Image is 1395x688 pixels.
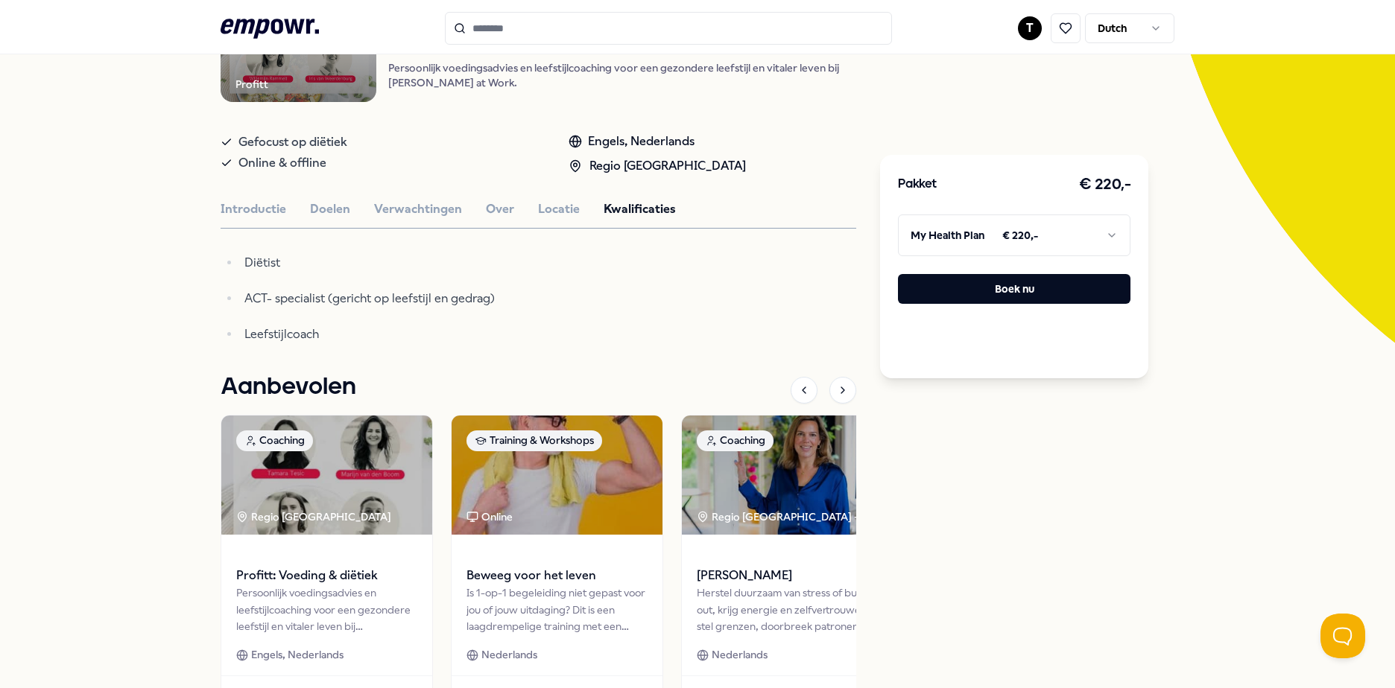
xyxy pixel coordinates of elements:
[236,566,417,585] span: Profitt: Voeding & diëtiek
[236,430,313,451] div: Coaching
[1079,173,1131,197] h3: € 220,-
[244,252,705,273] p: Diëtist
[244,324,705,345] p: Leefstijlcoach
[682,415,893,535] img: package image
[221,415,432,535] img: package image
[697,566,878,585] span: [PERSON_NAME]
[236,585,417,634] div: Persoonlijk voedingsadvies en leefstijlcoaching voor een gezondere leefstijl en vitaler leven bij...
[466,430,602,451] div: Training & Workshops
[445,12,892,45] input: Search for products, categories or subcategories
[466,566,648,585] span: Beweeg voor het leven
[481,646,537,663] span: Nederlands
[235,76,268,92] div: Profitt
[238,132,347,153] span: Gefocust op diëtiek
[466,585,648,634] div: Is 1-op-1 begeleiding niet gepast voor jou of jouw uitdaging? Dit is een laagdrempelige training ...
[697,509,867,525] div: Regio [GEOGRAPHIC_DATA] + 1
[569,156,746,176] div: Regio [GEOGRAPHIC_DATA]
[374,200,462,219] button: Verwachtingen
[898,274,1130,304] button: Boek nu
[221,200,286,219] button: Introductie
[538,200,580,219] button: Locatie
[466,509,513,525] div: Online
[221,369,356,406] h1: Aanbevolen
[238,153,326,173] span: Online & offline
[251,646,344,663] span: Engels, Nederlands
[697,585,878,634] div: Herstel duurzaam van stress of burn-out, krijg energie en zelfvertrouwen, stel grenzen, doorbreek...
[1320,614,1365,658] iframe: Help Scout Beacon - Open
[898,175,937,194] h3: Pakket
[569,132,746,151] div: Engels, Nederlands
[604,200,676,219] button: Kwalificaties
[712,646,768,663] span: Nederlands
[388,60,856,90] p: Persoonlijk voedingsadvies en leefstijlcoaching voor een gezondere leefstijl en vitaler leven bij...
[697,430,774,451] div: Coaching
[244,288,705,309] p: ACT- specialist (gericht op leefstijl en gedrag)
[310,200,350,219] button: Doelen
[1018,16,1042,40] button: T
[452,415,662,535] img: package image
[486,200,514,219] button: Over
[236,509,393,525] div: Regio [GEOGRAPHIC_DATA]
